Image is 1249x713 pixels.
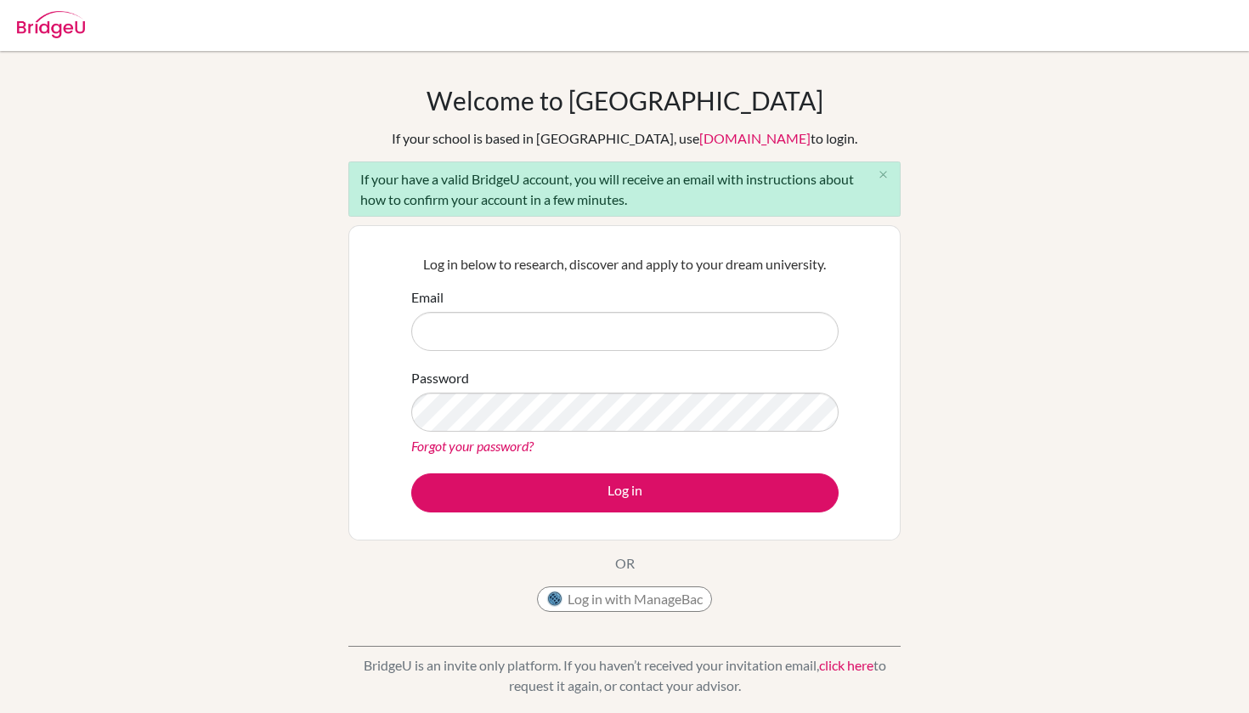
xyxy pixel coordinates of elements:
i: close [877,168,890,181]
label: Password [411,368,469,388]
button: Log in [411,473,839,512]
img: Bridge-U [17,11,85,38]
button: Close [866,162,900,188]
p: BridgeU is an invite only platform. If you haven’t received your invitation email, to request it ... [348,655,901,696]
h1: Welcome to [GEOGRAPHIC_DATA] [427,85,823,116]
p: Log in below to research, discover and apply to your dream university. [411,254,839,274]
p: OR [615,553,635,574]
label: Email [411,287,444,308]
div: If your school is based in [GEOGRAPHIC_DATA], use to login. [392,128,857,149]
button: Log in with ManageBac [537,586,712,612]
div: If your have a valid BridgeU account, you will receive an email with instructions about how to co... [348,161,901,217]
a: [DOMAIN_NAME] [699,130,811,146]
a: click here [819,657,873,673]
a: Forgot your password? [411,438,534,454]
